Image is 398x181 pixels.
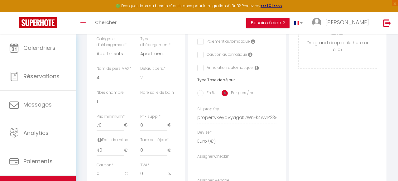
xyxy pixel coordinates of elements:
label: Default pers. [140,66,165,72]
label: Taxe de séjour [140,137,169,143]
span: € [167,145,175,156]
label: Assigner Checkin [197,154,229,160]
label: TVA [140,162,149,168]
a: >>> ICI <<<< [261,3,282,8]
label: En % [204,90,214,97]
img: ... [312,18,321,27]
label: Frais de ménage [97,137,132,143]
span: Analytics [23,129,49,137]
label: Type d'hébergement [140,36,175,48]
label: Nom de pers MAX [97,66,131,72]
label: Par pers / nuit [228,90,257,97]
span: € [124,145,132,156]
span: Calendriers [23,44,55,52]
span: Chercher [95,19,117,26]
label: SH propKey [197,106,219,112]
label: Prix minimum [97,114,125,120]
a: Chercher [90,12,121,34]
span: [PERSON_NAME] [325,18,369,26]
span: % [168,168,175,179]
button: Besoin d'aide ? [246,18,290,28]
label: Nbre salle de bain [140,90,174,96]
label: Catégorie d'hébergement [97,36,132,48]
span: € [167,120,175,131]
i: Frais de ménage [98,137,102,142]
h6: Type Taxe de séjour [197,78,276,82]
span: € [124,120,132,131]
span: Messages [23,101,52,108]
a: ... [PERSON_NAME] [307,12,377,34]
img: Super Booking [19,17,57,28]
label: Caution automatique [204,52,247,59]
label: Devise [197,130,212,136]
label: Paiement automatique [204,39,250,45]
label: Prix suppl [140,114,161,120]
span: Paiements [23,157,53,165]
span: € [124,168,132,179]
img: logout [383,19,391,27]
span: Réservations [23,72,60,80]
label: Nbre chambre [97,90,124,96]
label: Caution [97,162,113,168]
